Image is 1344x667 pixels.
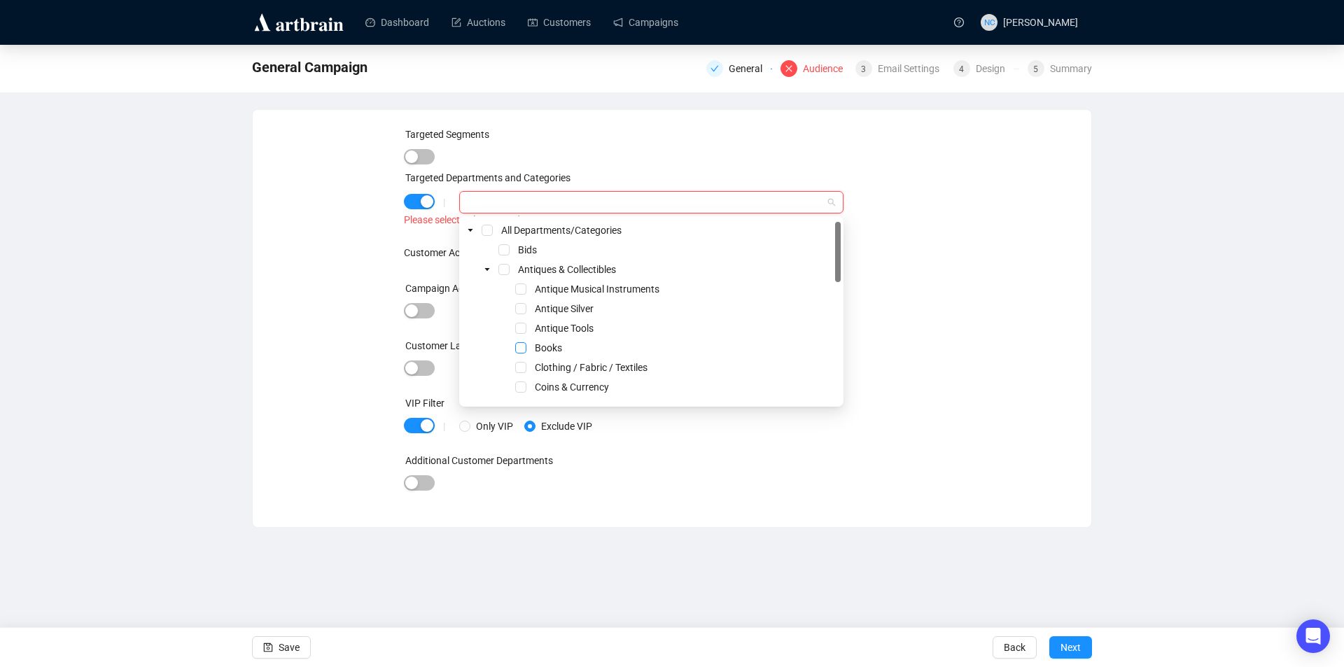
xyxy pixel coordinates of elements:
[729,60,771,77] div: General
[613,4,678,41] a: Campaigns
[512,261,841,278] span: Antiques & Collectibles
[529,339,841,356] span: Books
[706,60,772,77] div: General
[365,4,429,41] a: Dashboard
[515,381,526,393] span: Select Coins & Currency
[878,60,948,77] div: Email Settings
[252,56,367,78] span: General Campaign
[1028,60,1092,77] div: 5Summary
[515,283,526,295] span: Select Antique Musical Instruments
[535,419,598,434] span: Exclude VIP
[785,64,793,73] span: close
[405,398,444,409] label: VIP Filter
[1033,64,1038,74] span: 5
[535,323,594,334] span: Antique Tools
[1060,628,1081,667] span: Next
[482,225,493,236] span: Select All Departments/Categories
[518,244,537,255] span: Bids
[518,264,616,275] span: Antiques & Collectibles
[780,60,846,77] div: Audience
[252,636,311,659] button: Save
[515,303,526,314] span: Select Antique Silver
[529,300,841,317] span: Antique Silver
[404,212,941,228] div: Please select at least one department or category
[405,172,570,183] label: Targeted Departments and Categories
[515,362,526,373] span: Select Clothing / Fabric / Textiles
[484,266,491,273] span: caret-down
[405,283,508,294] label: Campaign Activity Filter
[710,64,719,73] span: check
[855,60,945,77] div: 3Email Settings
[954,17,964,27] span: question-circle
[1049,636,1092,659] button: Next
[498,244,510,255] span: Select Bids
[983,15,995,29] span: NC
[976,60,1014,77] div: Design
[529,320,841,337] span: Antique Tools
[279,628,300,667] span: Save
[529,281,841,297] span: Antique Musical Instruments
[959,64,964,74] span: 4
[496,222,841,239] span: All Departments/Categories
[451,4,505,41] a: Auctions
[535,342,562,353] span: Books
[470,419,519,434] span: Only VIP
[803,60,851,77] div: Audience
[467,227,474,234] span: caret-down
[529,398,841,415] span: Computers & Electronics
[512,241,841,258] span: Bids
[443,421,445,432] div: |
[252,11,346,34] img: logo
[1050,60,1092,77] div: Summary
[501,225,622,236] span: All Departments/Categories
[535,283,659,295] span: Antique Musical Instruments
[993,636,1037,659] button: Back
[515,342,526,353] span: Select Books
[443,197,445,208] div: |
[1296,619,1330,653] div: Open Intercom Messenger
[535,381,609,393] span: Coins & Currency
[405,340,503,351] label: Customer Labels Filter
[404,241,514,264] label: Customer Activity Filter
[529,359,841,376] span: Clothing / Fabric / Textiles
[1003,17,1078,28] span: [PERSON_NAME]
[529,379,841,395] span: Coins & Currency
[498,264,510,275] span: Select Antiques & Collectibles
[515,323,526,334] span: Select Antique Tools
[263,643,273,652] span: save
[1004,628,1025,667] span: Back
[953,60,1019,77] div: 4Design
[405,129,489,140] label: Targeted Segments
[405,455,553,466] label: Additional Customer Departments
[528,4,591,41] a: Customers
[535,303,594,314] span: Antique Silver
[861,64,866,74] span: 3
[535,362,647,373] span: Clothing / Fabric / Textiles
